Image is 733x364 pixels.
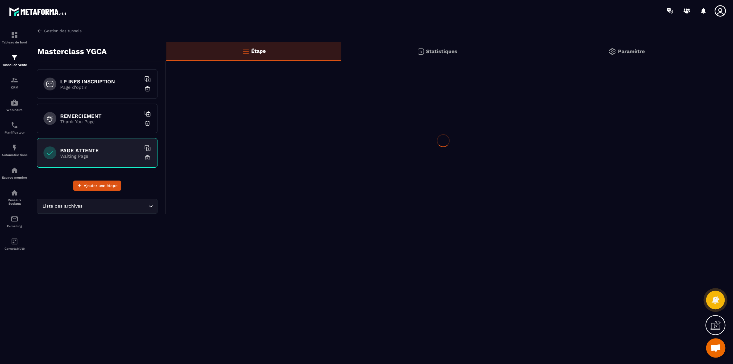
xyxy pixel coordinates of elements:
img: trash [144,86,151,92]
a: formationformationCRM [2,71,27,94]
p: Waiting Page [60,154,141,159]
img: arrow [37,28,43,34]
a: emailemailE-mailing [2,210,27,233]
img: social-network [11,189,18,197]
img: formation [11,31,18,39]
span: Liste des archives [41,203,84,210]
p: Planificateur [2,131,27,134]
a: automationsautomationsAutomatisations [2,139,27,162]
img: automations [11,144,18,152]
h6: LP INES INSCRIPTION [60,79,141,85]
img: trash [144,120,151,126]
img: automations [11,99,18,107]
img: formation [11,76,18,84]
span: Ajouter une étape [84,182,118,189]
a: automationsautomationsWebinaire [2,94,27,117]
a: schedulerschedulerPlanificateur [2,117,27,139]
h6: PAGE ATTENTE [60,147,141,154]
p: Masterclass YGCA [37,45,107,58]
p: Page d'optin [60,85,141,90]
p: Espace membre [2,176,27,179]
img: bars-o.4a397970.svg [242,47,250,55]
img: scheduler [11,121,18,129]
p: Réseaux Sociaux [2,198,27,205]
div: Search for option [37,199,157,214]
a: Gestion des tunnels [37,28,81,34]
img: automations [11,166,18,174]
img: stats.20deebd0.svg [417,48,424,55]
p: E-mailing [2,224,27,228]
img: logo [9,6,67,17]
img: setting-gr.5f69749f.svg [608,48,616,55]
a: accountantaccountantComptabilité [2,233,27,255]
p: Tableau de bord [2,41,27,44]
p: Paramètre [618,48,644,54]
a: automationsautomationsEspace membre [2,162,27,184]
input: Search for option [84,203,147,210]
img: formation [11,54,18,61]
p: Statistiques [426,48,457,54]
p: Comptabilité [2,247,27,250]
p: Tunnel de vente [2,63,27,67]
img: email [11,215,18,223]
p: Thank You Page [60,119,141,124]
a: Mở cuộc trò chuyện [706,338,725,358]
img: trash [144,154,151,161]
img: accountant [11,238,18,245]
p: Étape [251,48,266,54]
p: Automatisations [2,153,27,157]
p: Webinaire [2,108,27,112]
a: formationformationTableau de bord [2,26,27,49]
h6: REMERCIEMENT [60,113,141,119]
a: formationformationTunnel de vente [2,49,27,71]
button: Ajouter une étape [73,181,121,191]
p: CRM [2,86,27,89]
a: social-networksocial-networkRéseaux Sociaux [2,184,27,210]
